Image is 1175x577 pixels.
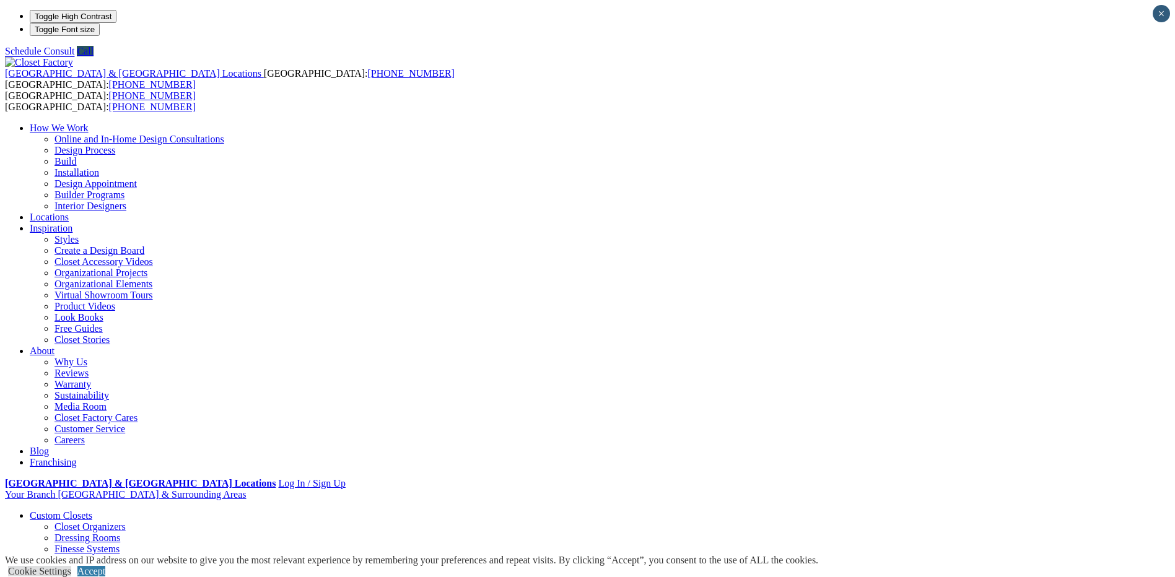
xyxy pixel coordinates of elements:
[55,401,107,412] a: Media Room
[109,79,196,90] a: [PHONE_NUMBER]
[367,68,454,79] a: [PHONE_NUMBER]
[1153,5,1170,22] button: Close
[5,46,74,56] a: Schedule Consult
[55,178,137,189] a: Design Appointment
[8,566,71,576] a: Cookie Settings
[55,189,124,200] a: Builder Programs
[30,212,69,222] a: Locations
[5,68,261,79] span: [GEOGRAPHIC_DATA] & [GEOGRAPHIC_DATA] Locations
[30,345,55,356] a: About
[30,23,100,36] button: Toggle Font size
[55,256,153,267] a: Closet Accessory Videos
[109,90,196,101] a: [PHONE_NUMBER]
[5,489,247,500] a: Your Branch [GEOGRAPHIC_DATA] & Surrounding Areas
[30,510,92,521] a: Custom Closets
[30,123,89,133] a: How We Work
[5,57,73,68] img: Closet Factory
[5,90,196,112] span: [GEOGRAPHIC_DATA]: [GEOGRAPHIC_DATA]:
[55,245,144,256] a: Create a Design Board
[109,102,196,112] a: [PHONE_NUMBER]
[55,167,99,178] a: Installation
[5,478,276,488] a: [GEOGRAPHIC_DATA] & [GEOGRAPHIC_DATA] Locations
[5,555,818,566] div: We use cookies and IP address on our website to give you the most relevant experience by remember...
[55,290,153,300] a: Virtual Showroom Tours
[30,10,116,23] button: Toggle High Contrast
[55,267,147,278] a: Organizational Projects
[55,521,126,532] a: Closet Organizers
[55,423,125,434] a: Customer Service
[55,368,89,378] a: Reviews
[55,532,120,543] a: Dressing Rooms
[55,390,109,401] a: Sustainability
[30,457,77,467] a: Franchising
[55,357,87,367] a: Why Us
[55,379,91,389] a: Warranty
[58,489,246,500] span: [GEOGRAPHIC_DATA] & Surrounding Areas
[55,201,126,211] a: Interior Designers
[55,156,77,167] a: Build
[55,544,120,554] a: Finesse Systems
[35,25,95,34] span: Toggle Font size
[77,46,94,56] a: Call
[5,489,55,500] span: Your Branch
[55,435,85,445] a: Careers
[30,446,49,456] a: Blog
[77,566,105,576] a: Accept
[35,12,111,21] span: Toggle High Contrast
[5,68,264,79] a: [GEOGRAPHIC_DATA] & [GEOGRAPHIC_DATA] Locations
[5,68,455,90] span: [GEOGRAPHIC_DATA]: [GEOGRAPHIC_DATA]:
[30,223,72,233] a: Inspiration
[55,334,110,345] a: Closet Stories
[55,312,103,323] a: Look Books
[55,323,103,334] a: Free Guides
[55,412,138,423] a: Closet Factory Cares
[278,478,345,488] a: Log In / Sign Up
[55,134,224,144] a: Online and In-Home Design Consultations
[55,234,79,245] a: Styles
[55,145,115,155] a: Design Process
[55,279,152,289] a: Organizational Elements
[55,301,115,311] a: Product Videos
